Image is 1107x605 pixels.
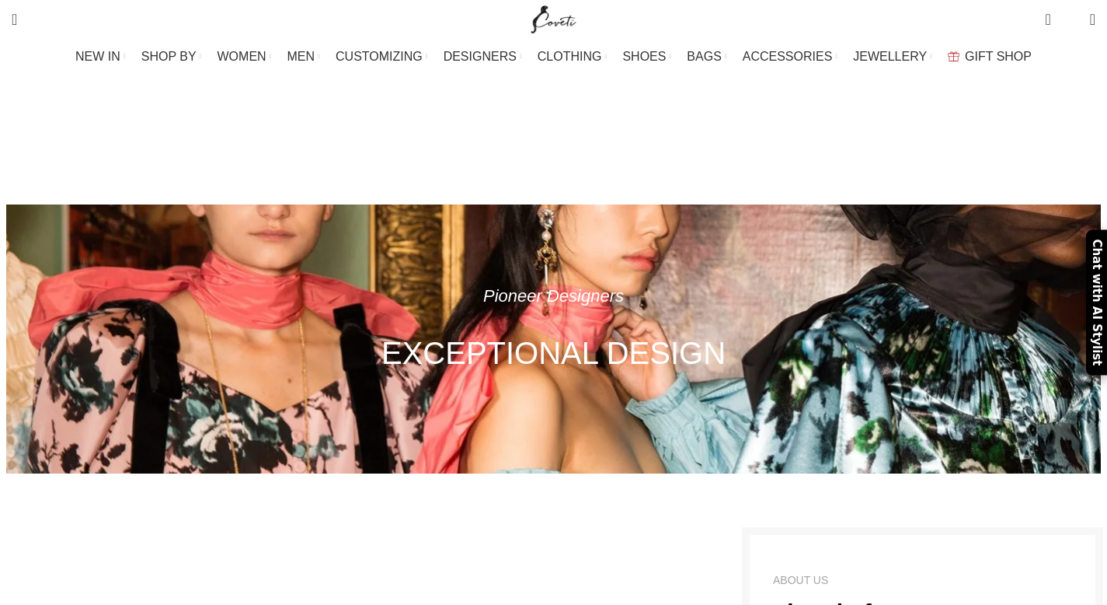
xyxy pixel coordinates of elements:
a: MEN [287,41,320,72]
a: GIFT SHOP [948,41,1032,72]
span: DESIGNERS [444,49,517,64]
h4: EXCEPTIONAL DESIGN [381,334,726,372]
a: ACCESSORIES [743,41,838,72]
span: 0 [1066,16,1077,27]
span: CUSTOMIZING [336,49,423,64]
a: CUSTOMIZING [336,41,428,72]
a: WOMEN [218,41,272,72]
span: BAGS [687,49,721,64]
div: Main navigation [4,41,1103,72]
span: About us [551,142,604,155]
a: Home [502,142,535,155]
a: NEW IN [75,41,126,72]
span: WOMEN [218,49,266,64]
span: SHOES [622,49,666,64]
a: Site logo [527,12,580,25]
a: DESIGNERS [444,41,522,72]
h1: About us [486,89,621,131]
a: SHOP BY [141,41,202,72]
span: SHOP BY [141,49,197,64]
a: BAGS [687,41,726,72]
span: ACCESSORIES [743,49,833,64]
span: MEN [287,49,315,64]
img: GiftBag [948,51,959,61]
a: CLOTHING [538,41,607,72]
div: My Wishlist [1063,4,1078,35]
span: GIFT SHOP [965,49,1032,64]
a: JEWELLERY [853,41,932,72]
a: SHOES [622,41,671,72]
a: 0 [1037,4,1058,35]
span: NEW IN [75,49,120,64]
span: CLOTHING [538,49,602,64]
em: Pioneer Designers [483,286,624,306]
span: 0 [1046,8,1058,19]
span: JEWELLERY [853,49,927,64]
div: ABOUT US [773,572,828,589]
a: Search [4,4,25,35]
